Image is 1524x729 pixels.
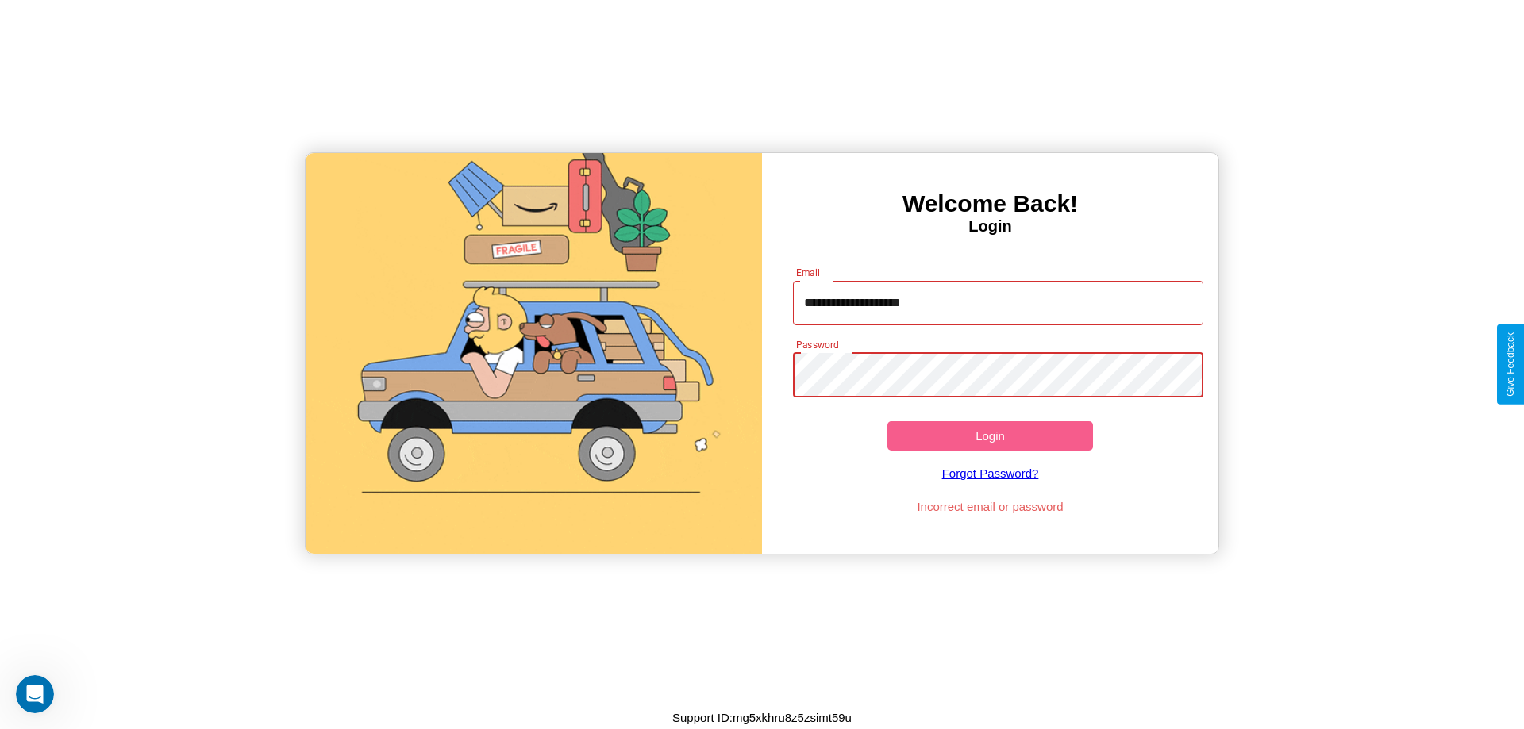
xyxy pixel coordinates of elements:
h3: Welcome Back! [762,190,1218,217]
p: Support ID: mg5xkhru8z5zsimt59u [672,707,852,728]
a: Forgot Password? [785,451,1196,496]
h4: Login [762,217,1218,236]
label: Email [796,266,821,279]
img: gif [306,153,762,554]
label: Password [796,338,838,351]
p: Incorrect email or password [785,496,1196,517]
button: Login [887,421,1093,451]
div: Give Feedback [1505,332,1516,397]
iframe: Intercom live chat [16,675,54,713]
